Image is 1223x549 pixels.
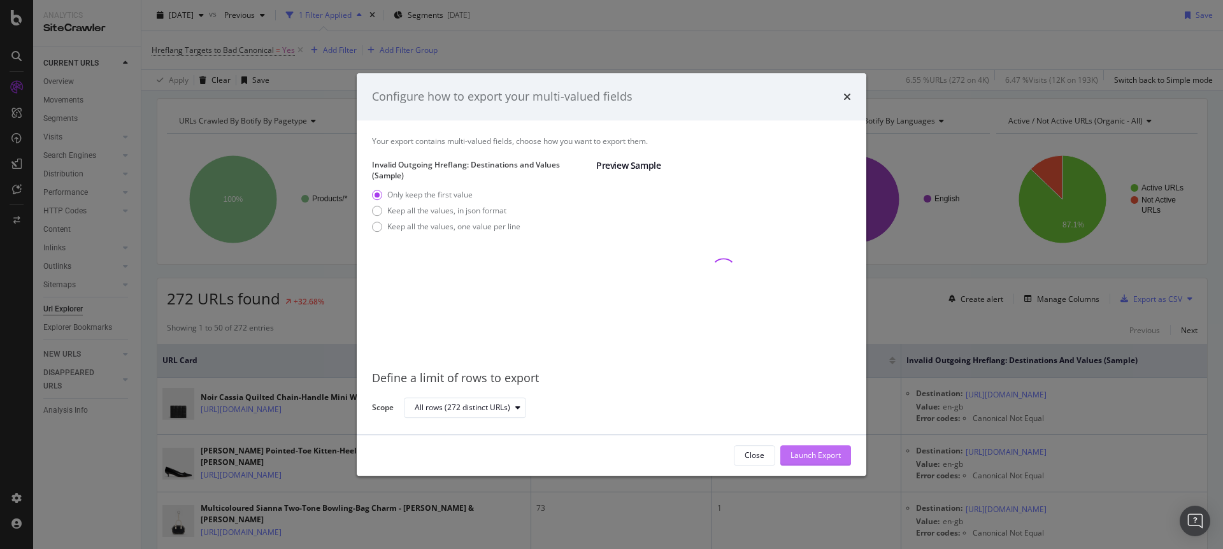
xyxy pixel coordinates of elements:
div: Preview Sample [596,159,851,172]
div: Your export contains multi-valued fields, choose how you want to export them. [372,136,851,146]
label: Invalid Outgoing Hreflang: Destinations and Values (Sample) [372,159,586,181]
button: Launch Export [780,445,851,466]
div: All rows (272 distinct URLs) [415,404,510,411]
div: Close [745,450,764,460]
div: Keep all the values, one value per line [387,222,520,232]
div: Configure how to export your multi-valued fields [372,89,633,105]
div: Keep all the values, in json format [387,205,506,216]
div: Only keep the first value [372,189,520,200]
div: times [843,89,851,105]
div: Define a limit of rows to export [372,370,851,387]
label: Scope [372,402,394,416]
div: Launch Export [790,450,841,460]
button: Close [734,445,775,466]
div: Only keep the first value [387,189,473,200]
button: All rows (272 distinct URLs) [404,397,526,418]
div: Keep all the values, in json format [372,205,520,216]
div: Open Intercom Messenger [1180,506,1210,536]
div: modal [357,73,866,476]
